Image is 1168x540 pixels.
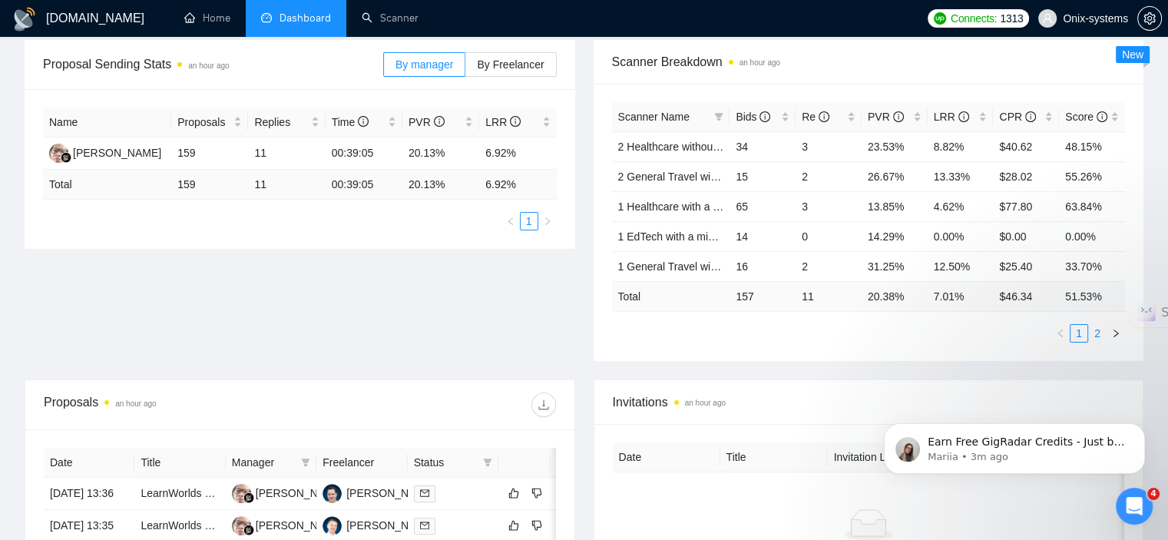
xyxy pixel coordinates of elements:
span: left [1056,329,1065,338]
li: Next Page [1107,324,1125,343]
button: dislike [528,484,546,502]
td: 34 [730,131,796,161]
td: 6.92 % [479,170,556,200]
img: HH [232,484,251,503]
span: right [543,217,552,226]
li: Previous Page [1051,324,1070,343]
span: info-circle [759,111,770,122]
button: left [1051,324,1070,343]
td: 26.67% [862,161,928,191]
time: an hour ago [188,61,229,70]
th: Date [44,448,134,478]
span: filter [714,112,723,121]
td: 13.85% [862,191,928,221]
div: [PERSON_NAME] [256,485,344,502]
th: Title [134,448,225,478]
th: Title [720,442,828,472]
td: 20.13% [402,137,479,170]
td: 2 [796,161,862,191]
td: LearnWorlds Site Build [134,478,225,510]
span: LRR [934,111,969,123]
th: Invitation Letter [828,442,935,472]
button: like [505,484,523,502]
a: 1 General Travel with min budget (call to act) [618,260,832,273]
td: 23.53% [862,131,928,161]
td: 31.25% [862,251,928,281]
div: [PERSON_NAME] [73,144,161,161]
span: info-circle [1025,111,1036,122]
td: 159 [171,137,248,170]
a: setting [1137,12,1162,25]
a: HH[PERSON_NAME] [49,146,161,158]
td: 3 [796,191,862,221]
iframe: Intercom notifications message [861,391,1168,499]
a: HH[PERSON_NAME] [232,486,344,499]
td: 14 [730,221,796,251]
th: Proposals [171,108,248,137]
img: HH [49,144,68,163]
img: logo [12,7,37,31]
iframe: Intercom live chat [1116,488,1153,525]
td: 2 [796,251,862,281]
span: Bids [736,111,770,123]
span: filter [480,451,495,474]
td: $ 46.34 [993,281,1059,311]
img: gigradar-bm.png [243,525,254,535]
span: Dashboard [280,12,331,25]
button: setting [1137,6,1162,31]
a: 1 EdTech with a min budget call to act. [618,230,802,243]
li: 1 [520,212,538,230]
img: NK [323,484,342,503]
img: HH [232,516,251,535]
td: 65 [730,191,796,221]
td: 63.84% [1059,191,1125,221]
span: 1313 [1000,10,1023,27]
span: CPR [999,111,1035,123]
span: filter [298,451,313,474]
span: Connects: [951,10,997,27]
th: Freelancer [316,448,407,478]
button: right [538,212,557,230]
td: 3 [796,131,862,161]
span: mail [420,489,429,498]
a: NK[PERSON_NAME] [323,486,435,499]
a: 1 [521,213,538,230]
td: 14.29% [862,221,928,251]
img: gigradar-bm.png [243,492,254,503]
span: info-circle [358,116,369,127]
th: Date [613,442,720,472]
span: info-circle [819,111,829,122]
span: mail [420,521,429,530]
span: Proposal Sending Stats [43,55,383,74]
time: an hour ago [115,399,156,408]
span: New [1122,48,1143,61]
td: 16 [730,251,796,281]
a: OB[PERSON_NAME] [323,518,435,531]
span: Scanner Name [618,111,690,123]
div: [PERSON_NAME] [346,485,435,502]
span: info-circle [510,116,521,127]
span: Time [332,116,369,128]
td: 11 [248,170,325,200]
td: 0 [796,221,862,251]
button: like [505,516,523,535]
img: OB [323,516,342,535]
span: left [506,217,515,226]
td: 159 [171,170,248,200]
a: LearnWorlds Site Build [141,519,250,532]
div: [PERSON_NAME] [256,517,344,534]
span: user [1042,13,1053,24]
td: 48.15% [1059,131,1125,161]
td: 55.26% [1059,161,1125,191]
li: Previous Page [501,212,520,230]
span: info-circle [1097,111,1107,122]
td: 6.92% [479,137,556,170]
li: Next Page [538,212,557,230]
a: homeHome [184,12,230,25]
td: $77.80 [993,191,1059,221]
td: Total [43,170,171,200]
span: dislike [531,487,542,499]
td: 8.82% [928,131,994,161]
span: right [1111,329,1120,338]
